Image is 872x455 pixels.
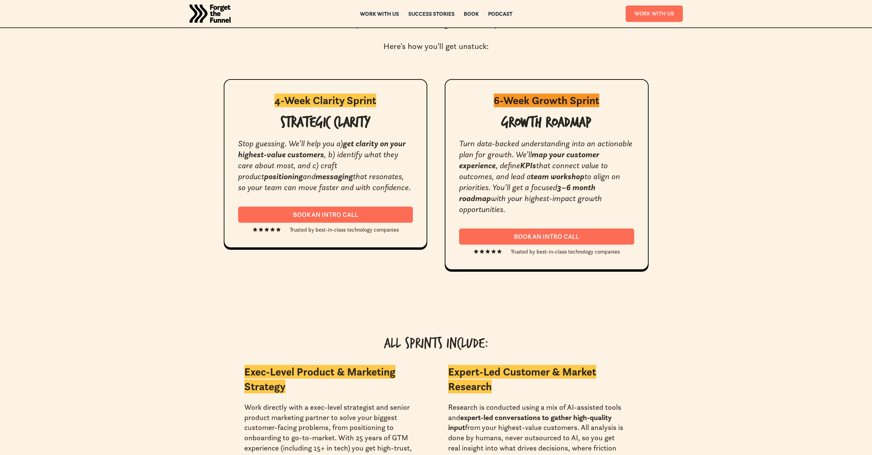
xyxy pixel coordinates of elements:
strong: Expert-Led Customer & Market Research [448,365,596,393]
a: Work With Us [626,5,683,22]
em: that resonates, so your team can move faster and with confidence. [238,171,411,193]
em: and [303,171,316,182]
strong: expert-led conversations to gather high-quality input [448,413,612,432]
div: Trusted by best-in-class technology companies [290,225,399,234]
em: KPIs [520,160,536,171]
div: Whether you need sharper messaging, better onboarding, or a go-to-market reset, our Sprints turn ... [302,8,570,52]
div: Book an intro call [467,233,626,241]
div: Trusted by best-in-class technology companies [511,247,620,256]
a: Work with us [360,11,399,16]
em: that connect value to outcomes, and lead a [459,160,608,182]
em: get clarity on your highest-value customers [238,138,406,160]
a: Book an intro call [238,207,413,223]
h1: Growth Roadmap [459,115,634,131]
em: messaging [316,171,353,182]
em: positioning [264,171,303,182]
div: Book an intro call [246,211,405,219]
a: Success Stories [408,11,454,16]
em: team workshop [531,171,585,182]
em: , b) identify what they care about most, and c) craft product [238,149,398,182]
em: Turn data-backed understanding into an actionable plan for growth. We’ll [459,138,632,160]
div: All Sprints Include: [224,336,649,359]
em: Stop guessing. We’ll help you a) [238,138,343,149]
em: with your highest-impact growth opportunities. [459,193,602,214]
a: Book [464,11,479,16]
strong: 4-Week Clarity Sprint [274,94,376,107]
strong: 6-Week Growth Sprint [494,94,599,107]
em: to align on priorities. You’ll get a focused [459,171,620,193]
em: map your customer experience [459,149,599,171]
em: 3–6 month roadmap [459,182,595,204]
a: Book an intro call [459,229,634,245]
a: Podcast [488,11,512,16]
strong: Exec-Level Product & Marketing Strategy [244,365,395,393]
em: , define [496,160,520,171]
strong: Strategic Clarity [281,114,370,139]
